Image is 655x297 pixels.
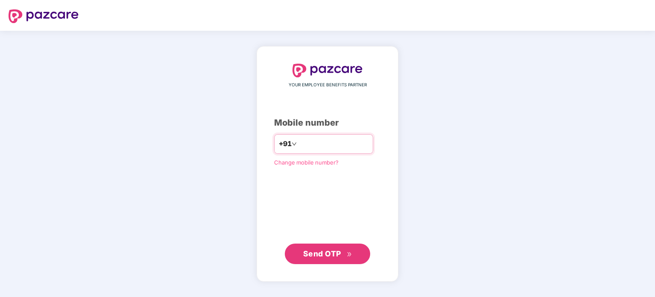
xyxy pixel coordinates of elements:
[274,159,339,166] a: Change mobile number?
[279,138,292,149] span: +91
[347,252,352,257] span: double-right
[303,249,341,258] span: Send OTP
[292,64,363,77] img: logo
[274,116,381,129] div: Mobile number
[289,82,367,88] span: YOUR EMPLOYEE BENEFITS PARTNER
[9,9,79,23] img: logo
[285,244,370,264] button: Send OTPdouble-right
[292,141,297,147] span: down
